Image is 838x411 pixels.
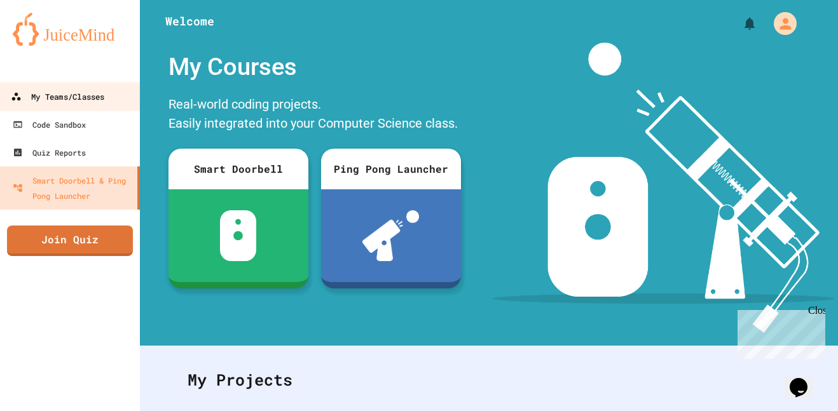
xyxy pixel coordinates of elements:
iframe: chat widget [785,360,825,398]
div: My Projects [175,355,803,405]
div: My Teams/Classes [11,89,104,105]
iframe: chat widget [732,305,825,359]
div: My Courses [162,43,467,91]
img: logo-orange.svg [13,13,127,46]
div: Quiz Reports [13,145,86,160]
div: Code Sandbox [13,117,86,132]
div: Smart Doorbell & Ping Pong Launcher [13,173,132,203]
div: Real-world coding projects. Easily integrated into your Computer Science class. [162,91,467,139]
div: Chat with us now!Close [5,5,88,81]
div: My Notifications [718,13,760,34]
img: ppl-with-ball.png [362,210,419,261]
div: Smart Doorbell [168,149,308,189]
div: My Account [760,9,800,38]
img: banner-image-my-projects.png [493,43,834,333]
img: sdb-white.svg [220,210,256,261]
div: Ping Pong Launcher [321,149,461,189]
a: Join Quiz [7,226,133,256]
